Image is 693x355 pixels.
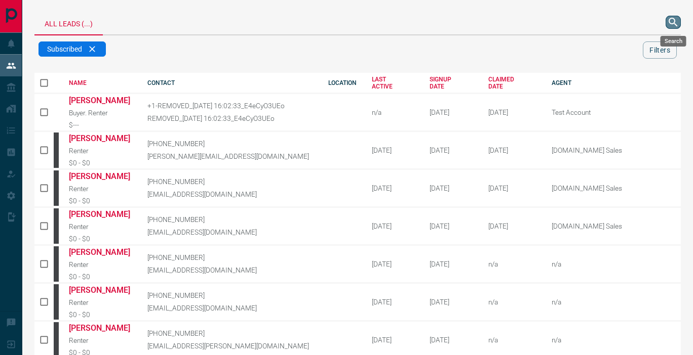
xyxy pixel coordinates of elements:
[69,235,132,243] div: $0 - $0
[372,76,414,90] div: LAST ACTIVE
[147,102,313,110] p: +1-REMOVED_[DATE] 16:02:33_E4eCyO3UEo
[69,121,132,129] div: $---
[372,146,414,154] div: [DATE]
[147,253,313,261] p: [PHONE_NUMBER]
[488,222,536,230] div: February 19th 2025, 2:37:44 PM
[430,298,474,306] div: October 12th 2008, 3:01:27 PM
[430,146,474,154] div: October 11th 2008, 12:32:56 PM
[147,114,313,122] p: REMOVED_[DATE] 16:02:33_E4eCyO3UEo
[34,10,103,35] div: All Leads (...)
[69,273,132,281] div: $0 - $0
[147,140,313,148] p: [PHONE_NUMBER]
[552,79,681,86] div: AGENT
[552,184,678,192] p: [DOMAIN_NAME] Sales
[69,298,89,306] span: Renter
[372,222,414,230] div: [DATE]
[69,159,132,167] div: $0 - $0
[488,76,536,90] div: CLAIMED DATE
[69,171,132,181] a: [PERSON_NAME]
[488,184,536,192] div: February 19th 2025, 2:37:44 PM
[38,41,106,57] div: Subscribed
[552,336,678,344] p: n/a
[147,329,313,337] p: [PHONE_NUMBER]
[54,284,59,320] div: mrloft.ca
[430,184,474,192] div: October 11th 2008, 5:41:37 PM
[69,285,132,295] a: [PERSON_NAME]
[69,247,132,257] a: [PERSON_NAME]
[372,184,414,192] div: [DATE]
[69,147,89,155] span: Renter
[147,291,313,299] p: [PHONE_NUMBER]
[69,96,132,105] a: [PERSON_NAME]
[430,336,474,344] div: October 13th 2008, 7:44:16 PM
[372,108,414,116] div: n/a
[69,185,89,193] span: Renter
[430,260,474,268] div: October 12th 2008, 11:22:16 AM
[69,260,89,269] span: Renter
[147,266,313,274] p: [EMAIL_ADDRESS][DOMAIN_NAME]
[69,310,132,319] div: $0 - $0
[666,16,681,29] button: search button
[69,134,132,143] a: [PERSON_NAME]
[147,79,313,86] div: CONTACT
[552,108,678,116] p: Test Account
[488,336,536,344] div: n/a
[661,36,686,47] div: Search
[54,170,59,206] div: mrloft.ca
[147,342,313,350] p: [EMAIL_ADDRESS][PERSON_NAME][DOMAIN_NAME]
[54,132,59,168] div: mrloft.ca
[147,228,313,236] p: [EMAIL_ADDRESS][DOMAIN_NAME]
[69,209,132,219] a: [PERSON_NAME]
[147,190,313,198] p: [EMAIL_ADDRESS][DOMAIN_NAME]
[643,41,677,59] button: Filters
[69,79,132,86] div: NAME
[488,108,536,116] div: April 29th 2025, 4:45:30 PM
[54,246,59,282] div: mrloft.ca
[147,215,313,224] p: [PHONE_NUMBER]
[69,109,108,117] span: Buyer. Renter
[147,304,313,312] p: [EMAIL_ADDRESS][DOMAIN_NAME]
[488,146,536,154] div: February 19th 2025, 2:37:44 PM
[69,323,132,333] a: [PERSON_NAME]
[552,222,678,230] p: [DOMAIN_NAME] Sales
[147,177,313,186] p: [PHONE_NUMBER]
[372,260,414,268] div: [DATE]
[47,45,82,53] span: Subscribed
[430,222,474,230] div: October 12th 2008, 6:29:44 AM
[147,152,313,160] p: [PERSON_NAME][EMAIL_ADDRESS][DOMAIN_NAME]
[430,108,474,116] div: September 1st 2015, 9:13:21 AM
[372,336,414,344] div: [DATE]
[54,208,59,244] div: mrloft.ca
[69,197,132,205] div: $0 - $0
[488,298,536,306] div: n/a
[69,223,89,231] span: Renter
[372,298,414,306] div: [DATE]
[552,146,678,154] p: [DOMAIN_NAME] Sales
[328,79,357,86] div: LOCATION
[69,336,89,344] span: Renter
[430,76,474,90] div: SIGNUP DATE
[552,298,678,306] p: n/a
[552,260,678,268] p: n/a
[488,260,536,268] div: n/a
